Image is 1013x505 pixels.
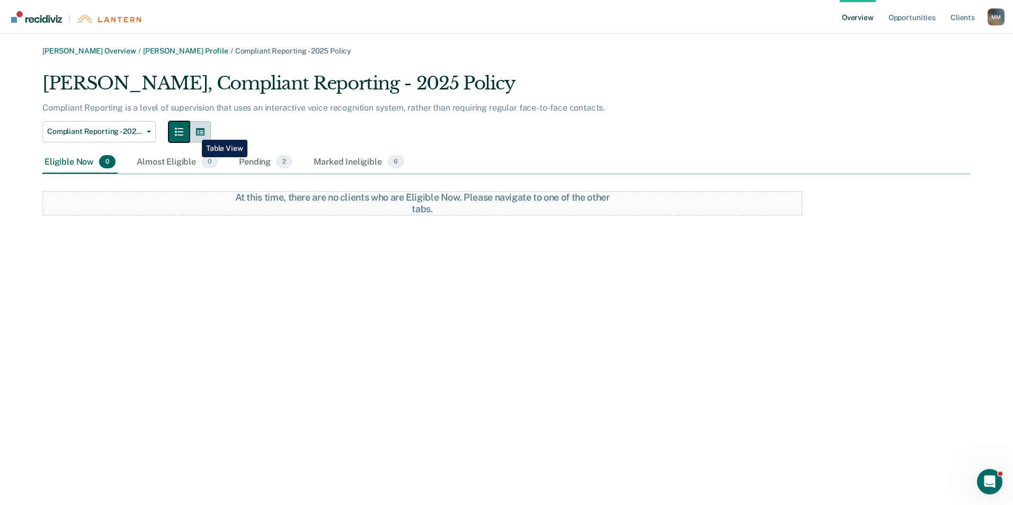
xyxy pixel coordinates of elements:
[977,469,1002,494] iframe: Intercom live chat
[42,103,605,113] p: Compliant Reporting is a level of supervision that uses an interactive voice recognition system, ...
[42,47,136,55] a: [PERSON_NAME] Overview
[62,14,77,23] span: |
[988,8,1005,25] button: Profile dropdown button
[235,47,351,55] span: Compliant Reporting - 2025 Policy
[99,155,115,169] span: 0
[387,155,404,169] span: 6
[276,155,292,169] span: 2
[136,47,143,55] span: /
[42,121,156,142] button: Compliant Reporting - 2025 Policy
[47,127,143,136] span: Compliant Reporting - 2025 Policy
[11,11,62,23] img: Recidiviz
[143,47,228,55] a: [PERSON_NAME] Profile
[312,151,406,174] div: Marked Ineligible6
[42,151,118,174] div: Eligible Now0
[228,47,235,55] span: /
[233,192,612,214] div: At this time, there are no clients who are Eligible Now. Please navigate to one of the other tabs.
[77,15,141,23] img: Lantern
[237,151,295,174] div: Pending2
[42,73,802,103] div: [PERSON_NAME], Compliant Reporting - 2025 Policy
[135,151,220,174] div: Almost Eligible0
[201,155,218,169] span: 0
[988,8,1005,25] div: M M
